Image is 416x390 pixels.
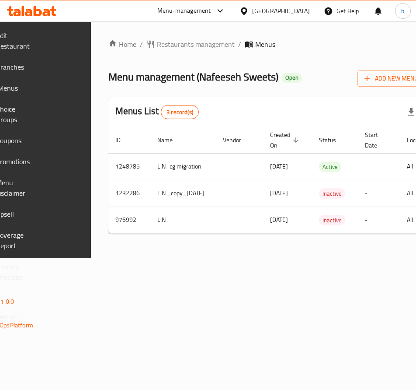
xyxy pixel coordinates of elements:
[358,207,400,233] td: -
[146,39,235,49] a: Restaurants management
[238,39,241,49] li: /
[282,74,302,81] span: Open
[319,189,345,199] span: Inactive
[319,215,345,225] span: Inactive
[255,39,275,49] span: Menus
[270,130,302,151] span: Created On
[115,105,199,119] h2: Menus List
[319,162,341,172] span: Active
[140,39,143,49] li: /
[108,207,150,233] td: 976992
[270,161,288,172] span: [DATE]
[319,162,341,172] div: Active
[108,153,150,180] td: 1248785
[365,130,389,151] span: Start Date
[270,214,288,225] span: [DATE]
[115,135,132,145] span: ID
[358,180,400,207] td: -
[157,39,235,49] span: Restaurants management
[150,153,216,180] td: L.N -cg migration
[157,6,211,16] div: Menu-management
[150,180,216,207] td: L.N _copy_[DATE]
[108,39,136,49] a: Home
[270,187,288,199] span: [DATE]
[161,108,198,116] span: 3 record(s)
[401,6,404,16] span: b
[150,207,216,233] td: L.N
[157,135,184,145] span: Name
[108,67,278,87] span: Menu management ( Nafeeseh Sweets )
[108,180,150,207] td: 1232286
[282,73,302,83] div: Open
[0,296,14,307] span: 1.0.0
[223,135,253,145] span: Vendor
[161,105,199,119] div: Total records count
[252,6,310,16] div: [GEOGRAPHIC_DATA]
[358,153,400,180] td: -
[319,135,347,145] span: Status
